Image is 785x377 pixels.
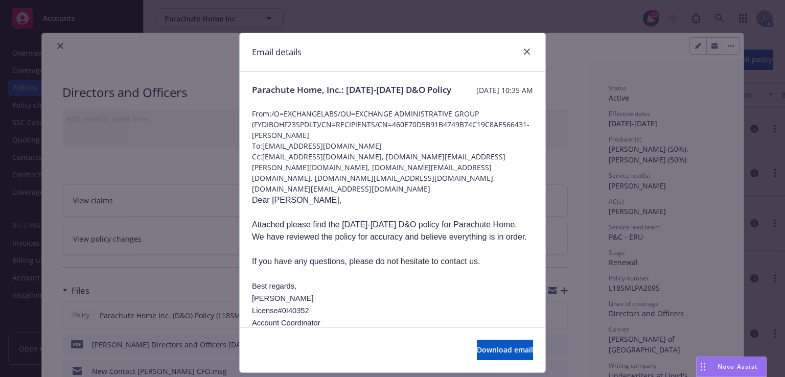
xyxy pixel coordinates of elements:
span: Nova Assist [718,362,758,371]
button: Download email [477,340,533,360]
span: Account Coordinator [252,319,320,327]
span: License#0I40352 [252,307,309,315]
span: [PERSON_NAME] [252,294,314,302]
button: Nova Assist [696,357,767,377]
span: Download email [477,345,533,355]
div: Drag to move [697,357,709,376]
